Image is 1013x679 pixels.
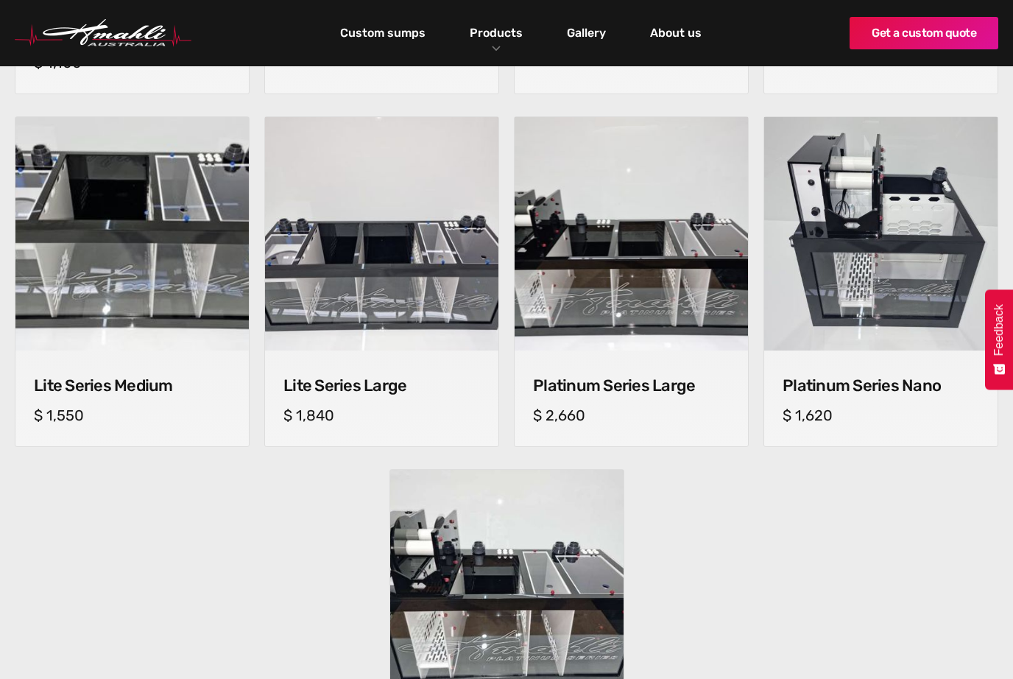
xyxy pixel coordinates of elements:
span: Feedback [992,304,1006,356]
h4: Platinum Series Large [533,376,730,395]
a: home [15,19,191,47]
h4: Lite Series Medium [34,376,230,395]
h5: $ 1,840 [283,407,480,424]
h4: Platinum Series Nano [783,376,979,395]
a: Custom sumps [336,21,429,46]
img: Lite Series Medium [15,117,249,351]
h5: $ 1,550 [34,407,230,424]
h4: Lite Series Large [283,376,480,395]
a: Platinum Series LargePlatinum Series LargePlatinum Series Large$ 2,660 [514,116,749,447]
a: Products [466,22,526,43]
a: Get a custom quote [850,17,998,49]
a: About us [646,21,705,46]
a: Gallery [563,21,610,46]
img: Platinum Series Large [513,116,749,353]
a: Platinum Series NanoPlatinum Series NanoPlatinum Series Nano$ 1,620 [763,116,998,447]
h5: $ 1,620 [783,407,979,424]
button: Feedback - Show survey [985,289,1013,390]
h5: $ 2,660 [533,407,730,424]
a: Lite Series LargeLite Series LargeLite Series Large$ 1,840 [264,116,499,447]
img: Lite Series Large [265,117,498,351]
a: Lite Series MediumLite Series MediumLite Series Medium$ 1,550 [15,116,250,447]
img: Platinum Series Nano [764,117,998,351]
img: Hmahli Australia Logo [15,19,191,47]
